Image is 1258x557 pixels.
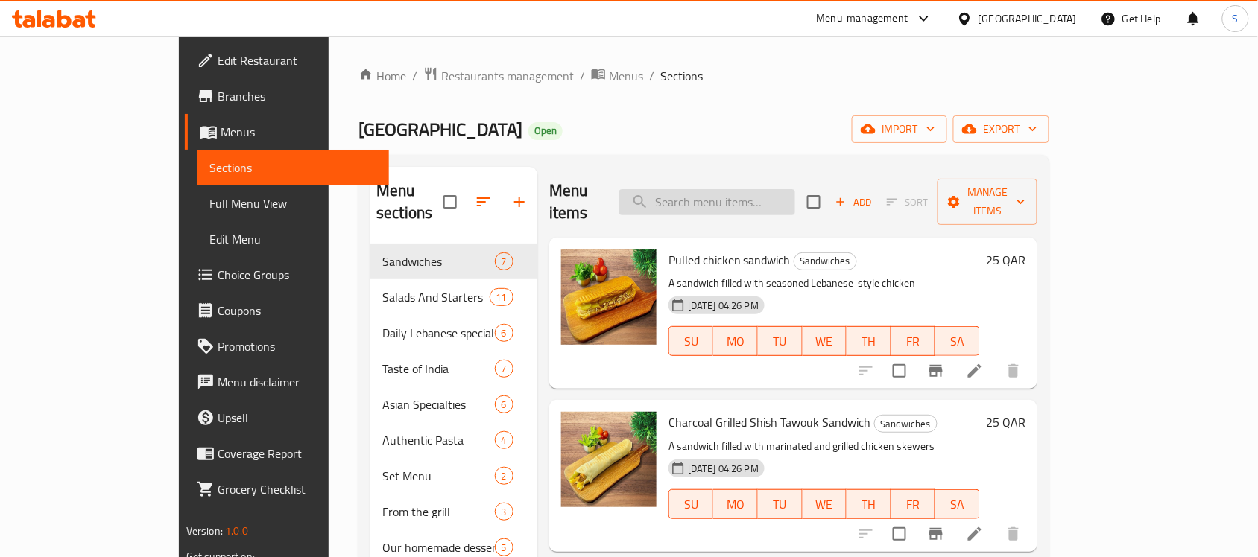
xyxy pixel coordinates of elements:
[382,431,495,449] span: Authentic Pasta
[370,422,537,458] div: Authentic Pasta4
[185,328,389,364] a: Promotions
[466,184,502,220] span: Sort sections
[935,326,980,356] button: SA
[817,10,908,28] div: Menu-management
[682,299,765,313] span: [DATE] 04:26 PM
[803,326,847,356] button: WE
[852,115,947,143] button: import
[809,331,841,352] span: WE
[495,503,513,521] div: items
[953,115,1049,143] button: export
[891,489,936,519] button: FR
[197,150,389,185] a: Sections
[549,179,601,224] h2: Menu items
[441,67,574,85] span: Restaurants management
[382,395,495,413] span: Asian Specialties
[495,395,513,413] div: items
[434,186,466,217] span: Select all sections
[370,494,537,529] div: From the grill3
[358,66,1049,86] nav: breadcrumb
[668,326,714,356] button: SU
[370,279,537,315] div: Salads And Starters11
[619,189,795,215] input: search
[218,302,377,319] span: Coupons
[528,122,563,140] div: Open
[218,337,377,355] span: Promotions
[412,67,417,85] li: /
[561,249,657,345] img: Pulled chicken sandwich
[884,518,915,550] span: Select to update
[682,462,765,476] span: [DATE] 04:26 PM
[496,326,513,340] span: 6
[382,288,489,306] span: Salads And Starters
[965,120,1037,139] span: export
[218,51,377,69] span: Edit Restaurant
[496,433,513,448] span: 4
[897,494,930,515] span: FR
[185,364,389,400] a: Menu disclaimer
[996,353,1031,389] button: delete
[938,179,1037,225] button: Manage items
[370,351,537,386] div: Taste of India7
[218,87,377,105] span: Branches
[829,191,877,214] span: Add item
[185,114,389,150] a: Menus
[829,191,877,214] button: Add
[668,411,871,433] span: Charcoal Grilled Shish Tawouk Sandwich
[918,353,954,389] button: Branch-specific-item
[502,184,537,220] button: Add section
[986,249,1025,270] h6: 25 QAR
[668,437,980,456] p: A sandwich filled with marinated and grilled chicken skewers
[209,230,377,248] span: Edit Menu
[185,42,389,78] a: Edit Restaurant
[713,326,758,356] button: MO
[496,398,513,412] span: 6
[382,252,495,270] span: Sandwiches
[794,252,856,270] span: Sandwiches
[719,331,752,352] span: MO
[382,360,495,378] span: Taste of India
[580,67,585,85] li: /
[423,66,574,86] a: Restaurants management
[197,185,389,221] a: Full Menu View
[803,489,847,519] button: WE
[370,386,537,422] div: Asian Specialties6
[996,516,1031,552] button: delete
[496,505,513,519] span: 3
[209,159,377,176] span: Sections
[1233,10,1239,27] span: S
[382,503,495,521] span: From the grill
[495,538,513,556] div: items
[941,494,974,515] span: SA
[758,326,803,356] button: TU
[649,67,654,85] li: /
[382,467,495,485] span: Set Menu
[798,186,829,217] span: Select section
[496,255,513,269] span: 7
[185,471,389,507] a: Grocery Checklist
[370,315,537,351] div: Daily Lebanese special ( plat du jour )6
[209,194,377,212] span: Full Menu View
[225,521,248,541] span: 1.0.0
[382,538,495,556] span: Our homemade desserts
[979,10,1077,27] div: [GEOGRAPHIC_DATA]
[185,257,389,293] a: Choice Groups
[382,324,495,342] div: Daily Lebanese special ( plat du jour )
[668,489,714,519] button: SU
[495,467,513,485] div: items
[877,191,938,214] span: Select section first
[668,249,791,271] span: Pulled chicken sandwich
[764,494,797,515] span: TU
[358,112,522,146] span: [GEOGRAPHIC_DATA]
[561,412,657,507] img: Charcoal Grilled Shish Tawouk Sandwich
[675,331,708,352] span: SU
[528,124,563,137] span: Open
[495,252,513,270] div: items
[370,244,537,279] div: Sandwiches7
